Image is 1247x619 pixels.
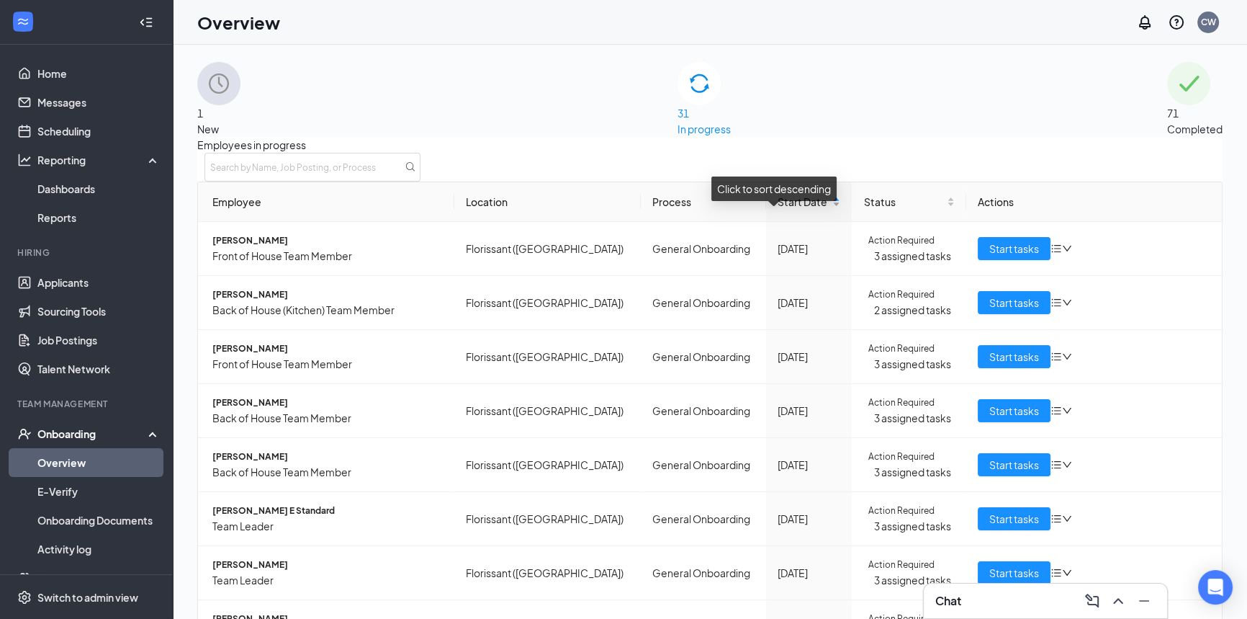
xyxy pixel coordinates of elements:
[711,177,837,201] div: Click to sort descending
[454,182,641,222] th: Location
[37,506,161,535] a: Onboarding Documents
[197,10,280,35] h1: Overview
[935,593,961,609] h3: Chat
[868,450,934,464] span: Action Required
[17,398,158,410] div: Team Management
[37,88,161,117] a: Messages
[873,572,954,588] span: 3 assigned tasks
[978,291,1050,314] button: Start tasks
[212,518,443,534] span: Team Leader
[873,518,954,534] span: 3 assigned tasks
[1062,568,1072,578] span: down
[868,342,934,356] span: Action Required
[873,410,954,426] span: 3 assigned tasks
[204,153,420,182] input: Search by Name, Job Posting, or Process
[641,182,766,222] th: Process
[1050,243,1062,254] span: bars
[1133,589,1156,613] button: Minimize
[37,326,161,355] a: Job Postings
[212,558,443,572] span: [PERSON_NAME]
[212,464,443,480] span: Back of House Team Member
[1050,567,1062,579] span: bars
[212,572,443,588] span: Team Leader
[863,194,943,210] span: Status
[641,438,766,492] td: General Onboarding
[1168,14,1185,31] svg: QuestionInfo
[17,246,158,259] div: Hiring
[978,345,1050,368] button: Start tasks
[868,288,934,302] span: Action Required
[198,182,454,222] th: Employee
[868,233,934,248] span: Action Required
[989,403,1039,419] span: Start tasks
[37,203,161,232] a: Reports
[966,182,1223,222] th: Actions
[17,590,32,605] svg: Settings
[212,450,443,464] span: [PERSON_NAME]
[852,182,965,222] th: Status
[197,123,219,135] span: New
[1062,298,1072,308] span: down
[778,565,841,581] div: [DATE]
[37,535,161,564] a: Activity log
[17,153,32,167] svg: Analysis
[989,349,1039,365] span: Start tasks
[1062,352,1072,362] span: down
[989,295,1039,311] span: Start tasks
[868,504,934,518] span: Action Required
[37,153,161,167] div: Reporting
[868,558,934,572] span: Action Required
[978,237,1050,260] button: Start tasks
[197,137,1223,153] span: Employees in progress
[212,356,443,372] span: Front of House Team Member
[37,448,161,477] a: Overview
[641,222,766,276] td: General Onboarding
[1050,459,1062,471] span: bars
[139,15,153,30] svg: Collapse
[212,233,443,248] span: [PERSON_NAME]
[641,384,766,438] td: General Onboarding
[197,105,240,121] span: 1
[873,248,954,264] span: 3 assigned tasks
[212,288,443,302] span: [PERSON_NAME]
[778,511,841,527] div: [DATE]
[1109,592,1127,610] svg: ChevronUp
[641,546,766,600] td: General Onboarding
[677,105,731,121] span: 31
[1062,514,1072,524] span: down
[1135,592,1153,610] svg: Minimize
[454,276,641,330] td: Florissant ([GEOGRAPHIC_DATA])
[989,565,1039,581] span: Start tasks
[37,477,161,506] a: E-Verify
[1081,589,1104,613] button: ComposeMessage
[1062,406,1072,416] span: down
[978,399,1050,422] button: Start tasks
[873,302,954,318] span: 2 assigned tasks
[37,117,161,146] a: Scheduling
[1050,297,1062,308] span: bars
[212,302,443,318] span: Back of House (Kitchen) Team Member
[677,123,731,135] span: In progress
[1062,244,1072,254] span: down
[978,507,1050,530] button: Start tasks
[16,14,30,29] svg: WorkstreamLogo
[1136,14,1153,31] svg: Notifications
[978,453,1050,476] button: Start tasks
[641,276,766,330] td: General Onboarding
[1062,460,1072,470] span: down
[1084,592,1101,610] svg: ComposeMessage
[989,457,1039,473] span: Start tasks
[454,222,641,276] td: Florissant ([GEOGRAPHIC_DATA])
[778,295,841,311] div: [DATE]
[778,349,841,365] div: [DATE]
[641,330,766,384] td: General Onboarding
[1167,105,1223,121] span: 71
[978,561,1050,584] button: Start tasks
[37,59,161,88] a: Home
[212,248,443,264] span: Front of House Team Member
[989,241,1039,257] span: Start tasks
[1201,16,1216,28] div: CW
[868,396,934,410] span: Action Required
[454,384,641,438] td: Florissant ([GEOGRAPHIC_DATA])
[873,464,954,480] span: 3 assigned tasks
